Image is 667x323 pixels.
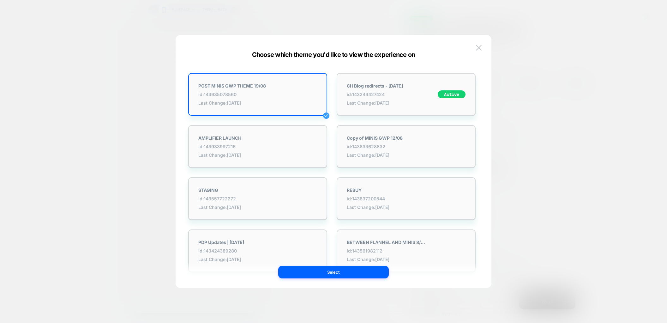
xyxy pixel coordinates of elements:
span: Last Change: [DATE] [198,100,266,106]
span: Last Change: [DATE] [198,152,241,158]
img: minus [323,113,329,119]
span: id: 143244427424 [347,92,403,97]
div: Choose which theme you'd like to view the experience on [176,51,491,58]
span: id: 143561982112 [347,248,426,253]
strong: POST MINIS GWP THEME 19/08 [198,83,266,88]
span: id: 143837200544 [347,196,389,201]
strong: REBUY [347,187,389,193]
button: Select [278,266,389,278]
span: Last Change: [DATE] [347,204,389,210]
strong: PDP Updates | [DATE] [198,240,244,245]
span: Last Change: [DATE] [347,152,403,158]
strong: Copy of MINIS GWP 12/08 [347,135,403,141]
span: id: 143424389280 [198,248,244,253]
span: id: 143833628832 [347,144,403,149]
span: Last Change: [DATE] [198,257,244,262]
span: id: 143557722272 [198,196,241,201]
strong: CH Blog redirects - [DATE] [347,83,403,88]
strong: AMPLIFIER LAUNCH [198,135,241,141]
span: Last Change: [DATE] [198,204,241,210]
strong: STAGING [198,187,241,193]
span: id: 143933997216 [198,144,241,149]
span: Last Change: [DATE] [347,100,403,106]
span: id: 143935078560 [198,92,266,97]
span: Last Change: [DATE] [347,257,426,262]
strong: BETWEEN FLANNEL AND MINIS 8/08 [347,240,426,245]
